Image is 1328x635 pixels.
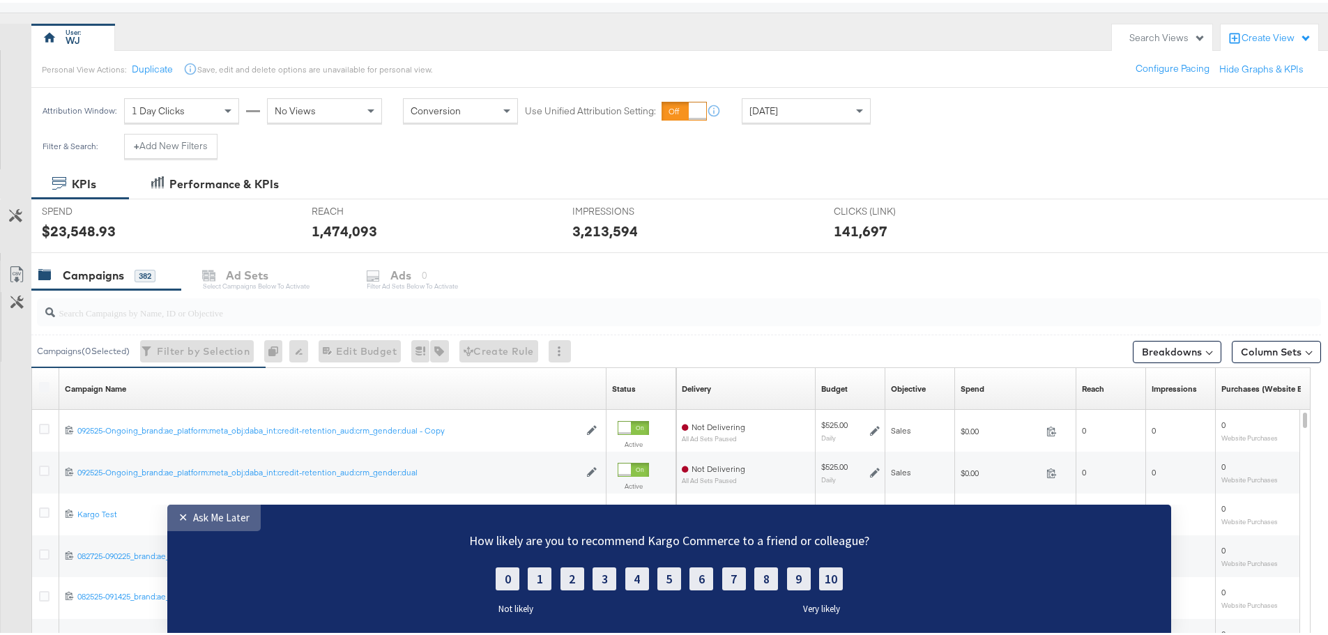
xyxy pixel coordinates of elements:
sub: Daily [821,473,836,481]
a: Your campaign's objective. [891,381,926,392]
span: Not Delivering [692,419,745,429]
a: The maximum amount you're willing to spend on your ads, on average each day or over the lifetime ... [821,381,848,392]
a: The number of people your ad was served to. [1082,381,1104,392]
div: Campaigns ( 0 Selected) [37,342,130,355]
span: [DATE] [749,102,778,114]
sub: All Ad Sets Paused [682,432,745,440]
span: 0 [1152,422,1156,433]
div: 141,697 [834,218,887,238]
label: 8 [754,63,778,86]
div: 0 [264,337,289,360]
div: $525.00 [821,459,848,470]
span: $0.00 [961,465,1041,475]
button: Duplicate [132,60,173,73]
div: $23,548.93 [42,218,116,238]
button: Breakdowns [1133,338,1221,360]
label: 3 [593,63,616,86]
a: The number of times a purchase was made tracked by your Custom Audience pixel on your website aft... [1221,381,1325,392]
label: 2 [560,63,584,86]
div: Performance & KPIs [169,174,279,190]
div: Personal View Actions: [42,61,126,72]
div: Impressions [1152,381,1197,392]
span: No Views [275,102,316,114]
div: ✕ [178,6,193,20]
a: The number of times your ad was served. On mobile apps an ad is counted as served the first time ... [1152,381,1197,392]
div: Delivery [682,381,711,392]
div: 1,474,093 [312,218,377,238]
div: KPIs [72,174,96,190]
div: Filter & Search: [42,139,98,148]
div: Save, edit and delete options are unavailable for personal view. [197,61,432,72]
span: 1 Day Clicks [132,102,185,114]
span: Sales [891,464,911,475]
label: Not likely [488,98,533,110]
span: 0 [1221,417,1226,427]
div: Campaigns [63,265,124,281]
span: IMPRESSIONS [572,202,677,215]
a: The total amount spent to date. [961,381,984,392]
label: 5 [657,63,681,86]
label: 6 [689,63,713,86]
sub: Website Purchases [1221,431,1278,439]
span: REACH [312,202,416,215]
sub: Daily [821,431,836,439]
span: 0 [1152,464,1156,475]
div: Campaign Name [65,381,126,392]
div: $525.00 [821,417,848,428]
div: Attribution Window: [42,103,117,113]
span: 0 [1221,459,1226,469]
label: Use Unified Attribution Setting: [525,102,656,115]
label: 4 [625,63,649,86]
div: 3,213,594 [572,218,638,238]
div: Budget [821,381,848,392]
label: 1 [528,63,551,86]
span: Sales [891,422,911,433]
label: 0 [496,63,519,86]
div: Spend [961,381,984,392]
div: 092525-Ongoing_brand:ae_platform:meta_obj:daba_int:credit-retention_aud:crm_gender:dual [77,464,579,475]
label: Active [618,479,649,488]
label: 9 [787,63,811,86]
input: Search Campaigns by Name, ID or Objective [55,291,1203,318]
label: 10 [819,63,843,86]
button: Hide Graphs & KPIs [1219,60,1304,73]
button: +Add New Filters [124,131,217,156]
span: $0.00 [961,423,1041,434]
div: Create View [1242,29,1311,43]
a: Your campaign name. [65,381,126,392]
div: $25.00 [821,500,844,512]
label: 7 [722,63,746,86]
sub: Website Purchases [1221,473,1278,481]
div: Search Views [1129,29,1205,42]
div: WJ [66,31,80,45]
div: How likely are you to recommend Kargo Commerce to a friend or colleague? [425,28,913,44]
div: 382 [135,267,155,280]
a: Reflects the ability of your Ad Campaign to achieve delivery based on ad states, schedule and bud... [682,381,711,392]
span: 0 [1082,464,1086,475]
a: 092525-Ongoing_brand:ae_platform:meta_obj:daba_int:credit-retention_aud:crm_gender:dual [77,464,579,476]
div: Purchases (Website Events) [1221,381,1325,392]
span: SPEND [42,202,146,215]
div: Objective [891,381,926,392]
div: Status [612,381,636,392]
span: 0 [1221,500,1226,511]
button: Column Sets [1232,338,1321,360]
sub: All Ad Sets Paused [682,474,745,482]
span: Not Delivering [692,461,745,471]
div: Ask Me Later [193,6,250,20]
span: Conversion [411,102,461,114]
a: 092525-Ongoing_brand:ae_platform:meta_obj:daba_int:credit-retention_aud:crm_gender:dual - Copy [77,422,579,434]
label: Active [618,437,649,446]
span: 0 [1082,422,1086,433]
span: CLICKS (LINK) [834,202,938,215]
button: Configure Pacing [1126,54,1219,79]
label: Very likely [803,98,850,110]
a: Shows the current state of your Ad Campaign. [612,381,636,392]
strong: + [134,137,139,150]
div: Reach [1082,381,1104,392]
